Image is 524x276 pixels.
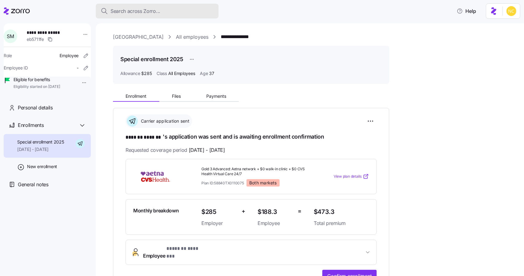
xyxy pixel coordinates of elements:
span: $285 [201,207,237,217]
span: Enrollment [126,94,146,98]
span: View plan details [334,174,362,179]
span: Role [4,53,12,59]
h1: Special enrollment 2025 [120,55,183,63]
span: + [242,207,245,216]
span: Personal details [18,104,53,112]
span: Employee [60,53,79,59]
span: Plan ID: 58840TX0110075 [201,180,244,186]
img: e03b911e832a6112bf72643c5874f8d8 [507,6,516,16]
span: Special enrollment 2025 [17,139,64,145]
span: Both markets [249,180,277,186]
button: Help [452,5,481,17]
span: Class [157,70,167,77]
span: Employee ID [4,65,28,71]
span: Payments [206,94,226,98]
span: Files [172,94,181,98]
span: Total premium [314,219,369,227]
span: Eligible for benefits [14,77,60,83]
a: All employees [176,33,208,41]
span: Allowance [120,70,140,77]
span: - [77,65,79,71]
span: Gold 3 Advanced: Aetna network + $0 walk-in clinic + $0 CVS Health Virtual Care 24/7 [201,167,309,177]
span: $188.3 [258,207,293,217]
span: [DATE] - [DATE] [189,146,225,154]
span: $473.3 [314,207,369,217]
span: [DATE] - [DATE] [17,146,64,152]
h1: 's application was sent and is awaiting enrollment confirmation [126,133,377,141]
span: Monthly breakdown [133,207,179,215]
button: Search across Zorro... [96,4,219,18]
span: General notes [18,181,49,188]
span: $285 [141,70,152,77]
a: [GEOGRAPHIC_DATA] [113,33,164,41]
span: eb5711fe [27,36,44,42]
span: Enrollments [18,121,44,129]
span: Requested coverage period [126,146,225,154]
span: Employee [258,219,293,227]
img: Aetna CVS Health [133,169,177,183]
span: Search across Zorro... [111,7,160,15]
span: Carrier application sent [139,118,189,124]
span: Eligibility started on [DATE] [14,84,60,89]
a: View plan details [334,173,369,179]
span: Age [200,70,208,77]
span: Employer [201,219,237,227]
span: All Employees [168,70,195,77]
span: Help [457,7,476,15]
span: 37 [209,70,214,77]
span: = [298,207,301,216]
span: New enrollment [27,164,57,170]
span: S M [7,34,14,39]
span: Employee [143,245,206,260]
